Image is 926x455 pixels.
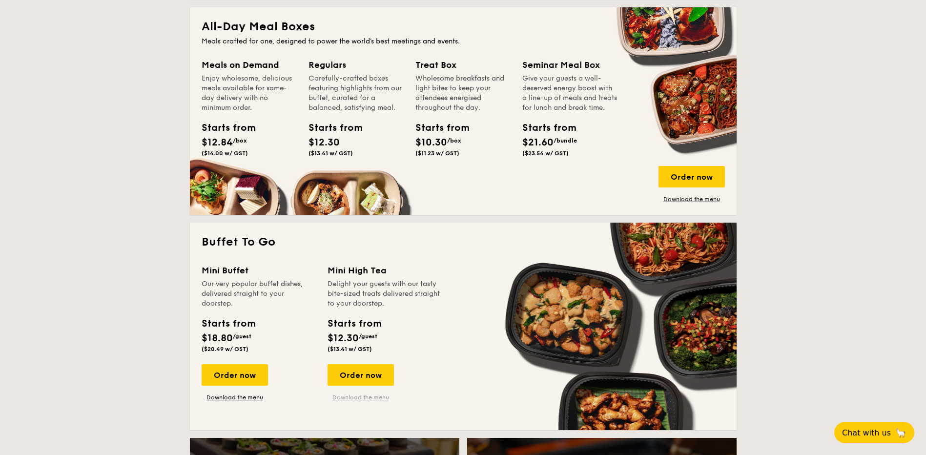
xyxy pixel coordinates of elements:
div: Starts from [415,121,459,135]
span: $12.30 [309,137,340,148]
span: ($13.41 w/ GST) [328,346,372,352]
span: $12.30 [328,332,359,344]
h2: Buffet To Go [202,234,725,250]
span: /guest [233,333,251,340]
div: Starts from [202,121,246,135]
a: Download the menu [202,393,268,401]
div: Order now [202,364,268,386]
span: Chat with us [842,428,891,437]
div: Meals crafted for one, designed to power the world's best meetings and events. [202,37,725,46]
div: Our very popular buffet dishes, delivered straight to your doorstep. [202,279,316,309]
div: Seminar Meal Box [522,58,617,72]
div: Regulars [309,58,404,72]
div: Wholesome breakfasts and light bites to keep your attendees energised throughout the day. [415,74,511,113]
span: 🦙 [895,427,906,438]
span: /box [233,137,247,144]
div: Starts from [328,316,381,331]
div: Meals on Demand [202,58,297,72]
div: Treat Box [415,58,511,72]
div: Give your guests a well-deserved energy boost with a line-up of meals and treats for lunch and br... [522,74,617,113]
div: Order now [658,166,725,187]
div: Carefully-crafted boxes featuring highlights from our buffet, curated for a balanced, satisfying ... [309,74,404,113]
div: Starts from [202,316,255,331]
span: ($11.23 w/ GST) [415,150,459,157]
span: ($13.41 w/ GST) [309,150,353,157]
span: $12.84 [202,137,233,148]
span: /bundle [554,137,577,144]
span: ($23.54 w/ GST) [522,150,569,157]
button: Chat with us🦙 [834,422,914,443]
div: Starts from [309,121,352,135]
a: Download the menu [658,195,725,203]
div: Mini High Tea [328,264,442,277]
div: Starts from [522,121,566,135]
span: /box [447,137,461,144]
span: /guest [359,333,377,340]
h2: All-Day Meal Boxes [202,19,725,35]
span: ($14.00 w/ GST) [202,150,248,157]
span: ($20.49 w/ GST) [202,346,248,352]
a: Download the menu [328,393,394,401]
span: $21.60 [522,137,554,148]
div: Enjoy wholesome, delicious meals available for same-day delivery with no minimum order. [202,74,297,113]
div: Mini Buffet [202,264,316,277]
div: Order now [328,364,394,386]
span: $18.80 [202,332,233,344]
div: Delight your guests with our tasty bite-sized treats delivered straight to your doorstep. [328,279,442,309]
span: $10.30 [415,137,447,148]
